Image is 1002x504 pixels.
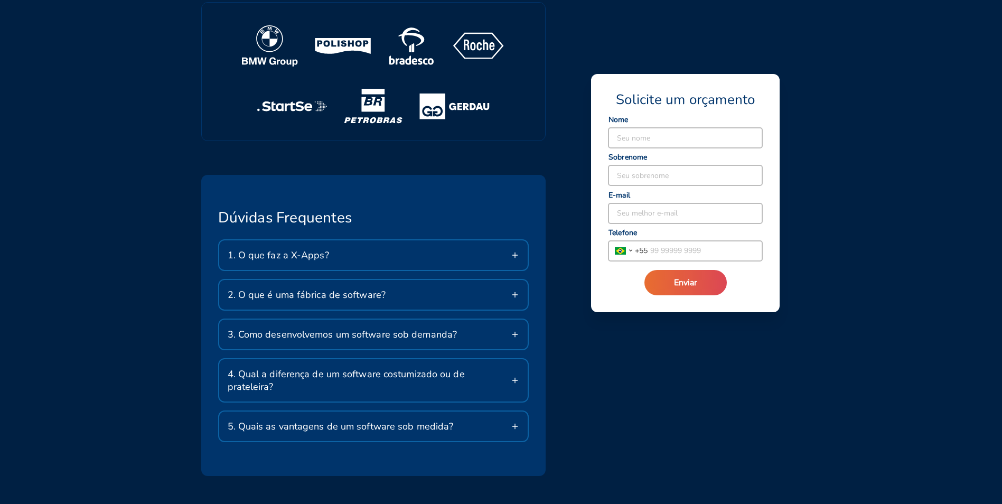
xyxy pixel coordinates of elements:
[228,420,454,433] span: 5. Quais as vantagens de um software sob medida?
[388,23,435,69] img: Bradesco
[228,368,511,393] span: 4. Qual a diferença de um software costumizado ou de prateleira?
[608,165,762,185] input: Seu sobrenome
[648,241,762,261] input: 99 99999 9999
[257,101,327,111] img: Startse
[242,25,298,67] img: BMW
[635,245,648,256] span: + 55
[344,89,402,124] img: Petrobras
[616,91,755,109] span: Solicite um orçamento
[452,20,504,72] img: Roche
[228,288,386,301] span: 2. O que é uma fábrica de software?
[228,249,329,262] span: 1. O que faz a X-Apps?
[228,328,457,341] span: 3. Como desenvolvemos um software sob demanda?
[218,209,352,227] span: Dúvidas Frequentes
[419,94,490,119] img: Gerdau
[608,203,762,223] input: Seu melhor e-mail
[608,128,762,148] input: Seu nome
[644,270,727,295] button: Enviar
[674,277,697,288] span: Enviar
[315,38,371,54] img: Polishop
